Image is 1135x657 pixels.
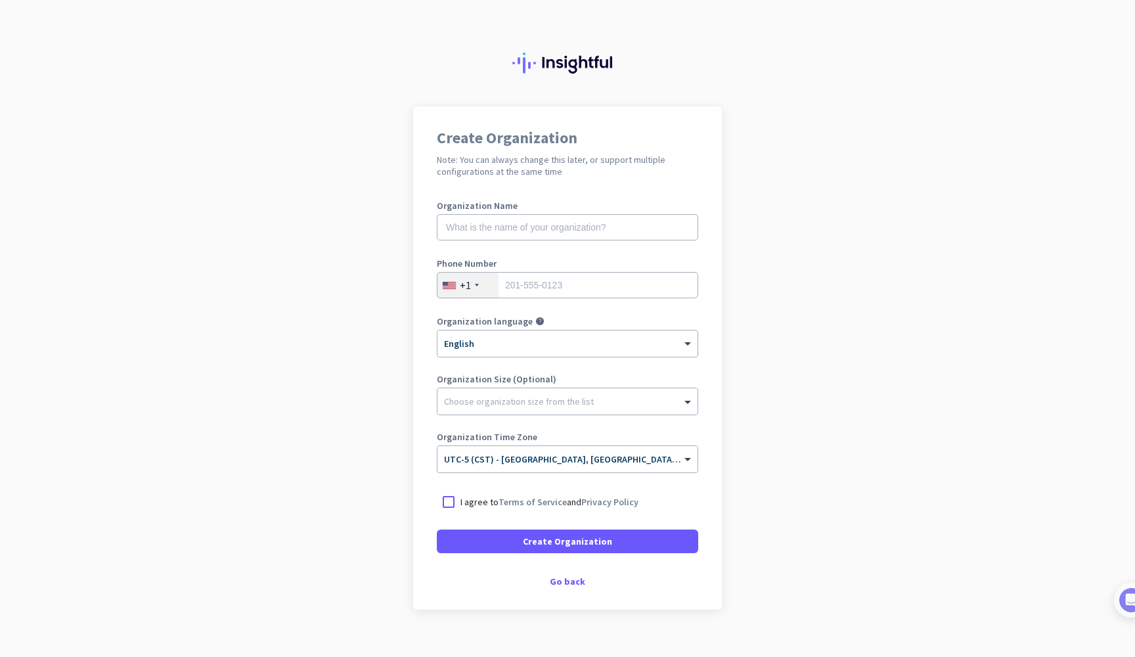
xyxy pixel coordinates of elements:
button: Create Organization [437,530,698,553]
span: Create Organization [523,535,612,548]
a: Privacy Policy [581,496,638,508]
h2: Note: You can always change this later, or support multiple configurations at the same time [437,154,698,177]
img: Insightful [512,53,623,74]
label: Organization Size (Optional) [437,374,698,384]
input: What is the name of your organization? [437,214,698,240]
a: Terms of Service [499,496,567,508]
h1: Create Organization [437,130,698,146]
label: Phone Number [437,259,698,268]
div: +1 [460,279,471,292]
i: help [535,317,545,326]
div: Go back [437,577,698,586]
p: I agree to and [460,495,638,509]
label: Organization Time Zone [437,432,698,442]
label: Organization Name [437,201,698,210]
label: Organization language [437,317,533,326]
input: 201-555-0123 [437,272,698,298]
